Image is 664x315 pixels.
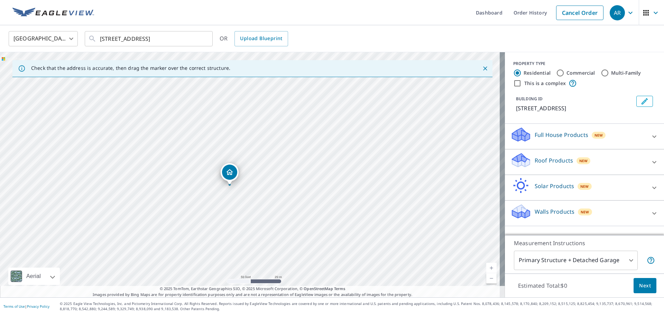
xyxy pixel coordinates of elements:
p: Estimated Total: $0 [513,278,573,293]
label: Residential [524,70,551,76]
label: This is a complex [524,80,566,87]
p: © 2025 Eagle View Technologies, Inc. and Pictometry International Corp. All Rights Reserved. Repo... [60,301,661,312]
span: New [594,132,603,138]
div: Aerial [8,268,60,285]
button: Next [634,278,656,294]
div: [GEOGRAPHIC_DATA] [9,29,78,48]
span: Your report will include the primary structure and a detached garage if one exists. [647,256,655,265]
p: Solar Products [535,182,574,190]
p: BUILDING ID [516,96,543,102]
div: Aerial [24,268,43,285]
button: Edit building 1 [636,96,653,107]
span: New [579,158,588,164]
span: Upload Blueprint [240,34,282,43]
button: Close [481,64,490,73]
p: Roof Products [535,156,573,165]
a: Current Level 19, Zoom Out [486,273,497,284]
p: [STREET_ADDRESS] [516,104,634,112]
span: © 2025 TomTom, Earthstar Geographics SIO, © 2025 Microsoft Corporation, © [160,286,345,292]
p: Check that the address is accurate, then drag the marker over the correct structure. [31,65,230,71]
div: Primary Structure + Detached Garage [514,251,638,270]
p: Walls Products [535,207,574,216]
span: New [581,209,589,215]
a: Privacy Policy [27,304,49,309]
div: Walls ProductsNew [510,203,658,223]
a: OpenStreetMap [304,286,333,291]
img: EV Logo [12,8,94,18]
p: Full House Products [535,131,588,139]
a: Terms of Use [3,304,25,309]
a: Cancel Order [556,6,603,20]
div: Dropped pin, building 1, Residential property, 63 S Ridgedale Ave East Hanover, NJ 07936 [221,163,239,185]
input: Search by address or latitude-longitude [100,29,199,48]
div: AR [610,5,625,20]
div: Full House ProductsNew [510,127,658,146]
a: Upload Blueprint [234,31,288,46]
div: PROPERTY TYPE [513,61,656,67]
label: Multi-Family [611,70,641,76]
label: Commercial [566,70,595,76]
span: New [580,184,589,189]
span: Next [639,281,651,290]
div: Roof ProductsNew [510,152,658,172]
a: Terms [334,286,345,291]
p: | [3,304,49,308]
p: Measurement Instructions [514,239,655,247]
div: OR [220,31,288,46]
a: Current Level 19, Zoom In [486,263,497,273]
div: Solar ProductsNew [510,178,658,197]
